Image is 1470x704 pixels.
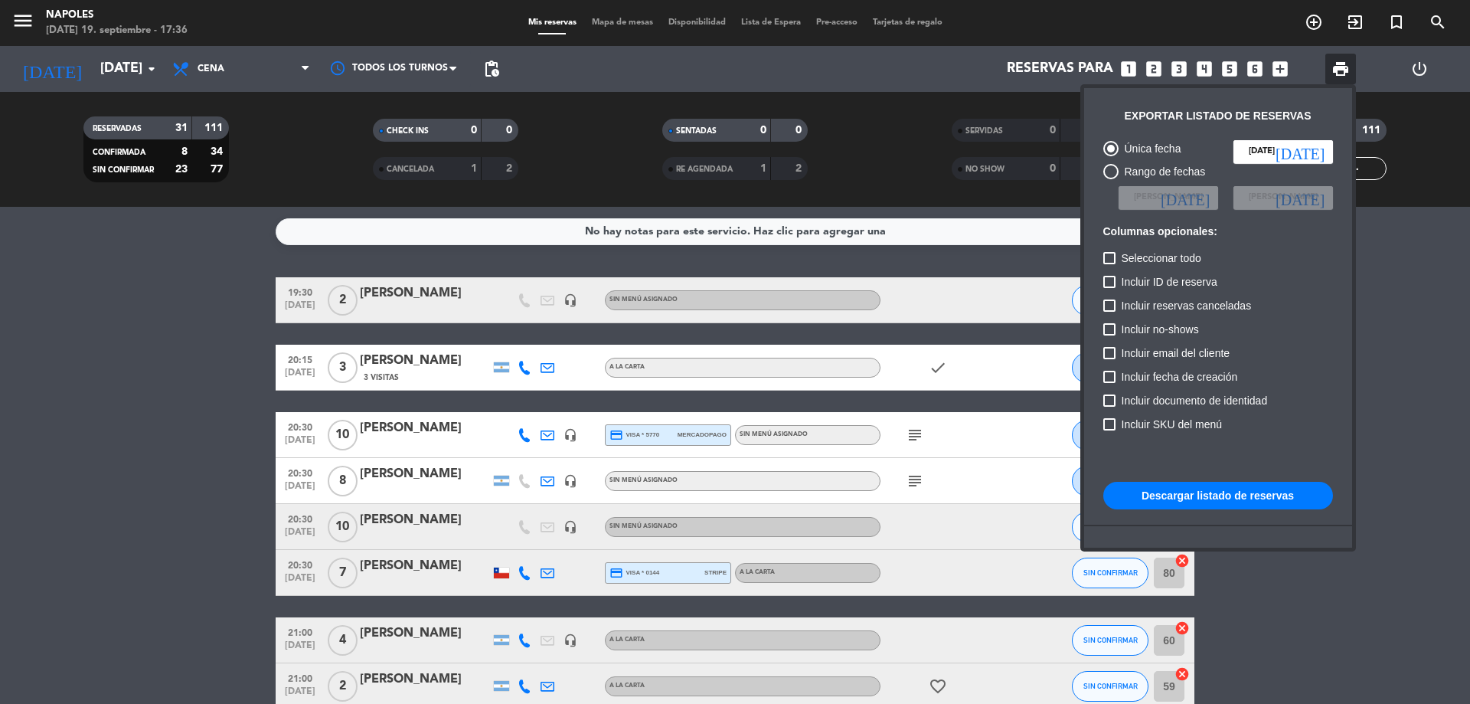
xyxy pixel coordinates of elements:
span: Incluir SKU del menú [1122,415,1223,434]
span: Incluir ID de reserva [1122,273,1217,291]
h6: Columnas opcionales: [1103,225,1333,238]
span: Seleccionar todo [1122,249,1201,267]
span: print [1331,60,1350,78]
span: Incluir email del cliente [1122,344,1230,362]
div: Única fecha [1119,140,1181,158]
i: [DATE] [1161,190,1210,205]
span: Incluir no-shows [1122,320,1199,339]
span: Incluir reservas canceladas [1122,296,1252,315]
span: Incluir fecha de creación [1122,368,1238,386]
span: [PERSON_NAME] [1249,191,1318,205]
div: Rango de fechas [1119,163,1206,181]
i: [DATE] [1276,190,1325,205]
i: [DATE] [1276,144,1325,159]
button: Descargar listado de reservas [1103,482,1333,509]
span: [PERSON_NAME] [1134,191,1203,205]
span: Incluir documento de identidad [1122,391,1268,410]
div: Exportar listado de reservas [1125,107,1312,125]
